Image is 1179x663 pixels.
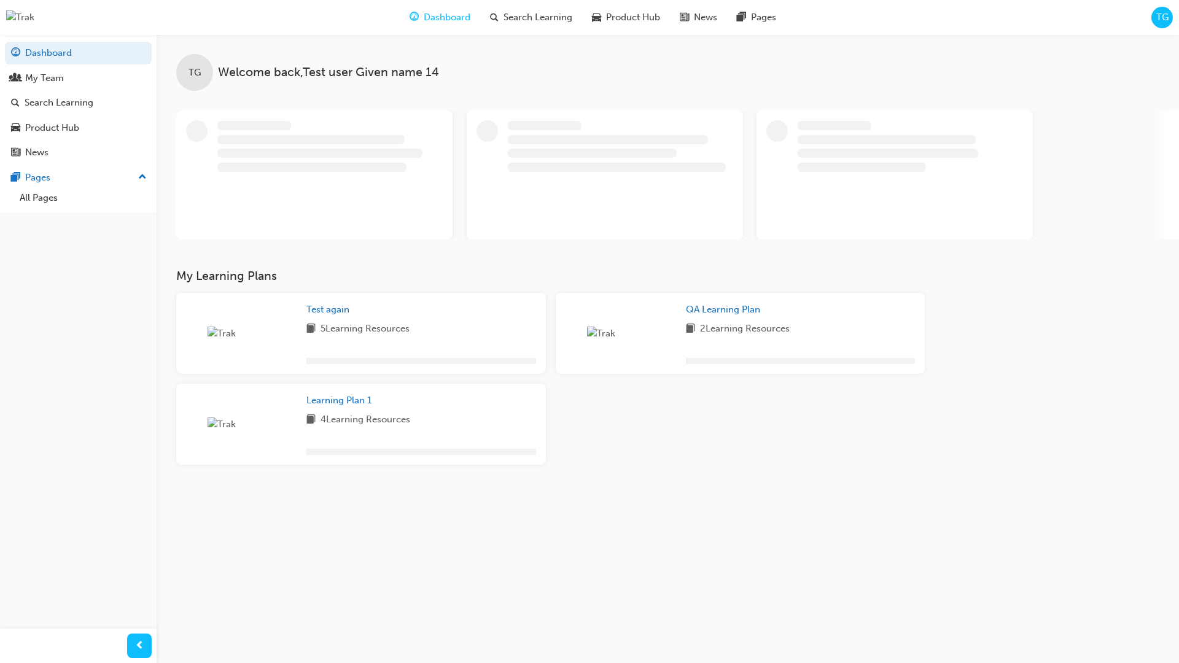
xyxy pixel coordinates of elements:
[218,66,439,80] span: Welcome back , Test user Given name 14
[25,121,79,135] div: Product Hub
[25,145,49,160] div: News
[1151,7,1173,28] button: TG
[321,322,410,337] span: 5 Learning Resources
[306,322,316,337] span: book-icon
[5,91,152,114] a: Search Learning
[11,73,20,84] span: people-icon
[5,42,152,64] a: Dashboard
[686,304,760,315] span: QA Learning Plan
[5,141,152,164] a: News
[306,413,316,428] span: book-icon
[727,5,786,30] a: pages-iconPages
[694,10,717,25] span: News
[11,98,20,109] span: search-icon
[11,123,20,134] span: car-icon
[306,394,376,408] a: Learning Plan 1
[587,327,655,341] img: Trak
[680,10,689,25] span: news-icon
[138,169,147,185] span: up-icon
[6,10,34,25] img: Trak
[5,166,152,189] button: Pages
[306,395,372,406] span: Learning Plan 1
[400,5,480,30] a: guage-iconDashboard
[25,171,50,185] div: Pages
[737,10,746,25] span: pages-icon
[582,5,670,30] a: car-iconProduct Hub
[424,10,470,25] span: Dashboard
[11,147,20,158] span: news-icon
[686,322,695,337] span: book-icon
[686,303,765,317] a: QA Learning Plan
[208,417,275,432] img: Trak
[208,327,275,341] img: Trak
[670,5,727,30] a: news-iconNews
[5,117,152,139] a: Product Hub
[1156,10,1169,25] span: TG
[5,39,152,166] button: DashboardMy TeamSearch LearningProduct HubNews
[321,413,410,428] span: 4 Learning Resources
[25,96,93,110] div: Search Learning
[25,71,64,85] div: My Team
[751,10,776,25] span: Pages
[306,304,349,315] span: Test again
[5,67,152,90] a: My Team
[490,10,499,25] span: search-icon
[700,322,790,337] span: 2 Learning Resources
[11,173,20,184] span: pages-icon
[480,5,582,30] a: search-iconSearch Learning
[189,66,201,80] span: TG
[410,10,419,25] span: guage-icon
[606,10,660,25] span: Product Hub
[135,638,144,654] span: prev-icon
[504,10,572,25] span: Search Learning
[15,188,152,207] a: All Pages
[176,269,925,283] h3: My Learning Plans
[306,303,354,317] a: Test again
[592,10,601,25] span: car-icon
[11,48,20,59] span: guage-icon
